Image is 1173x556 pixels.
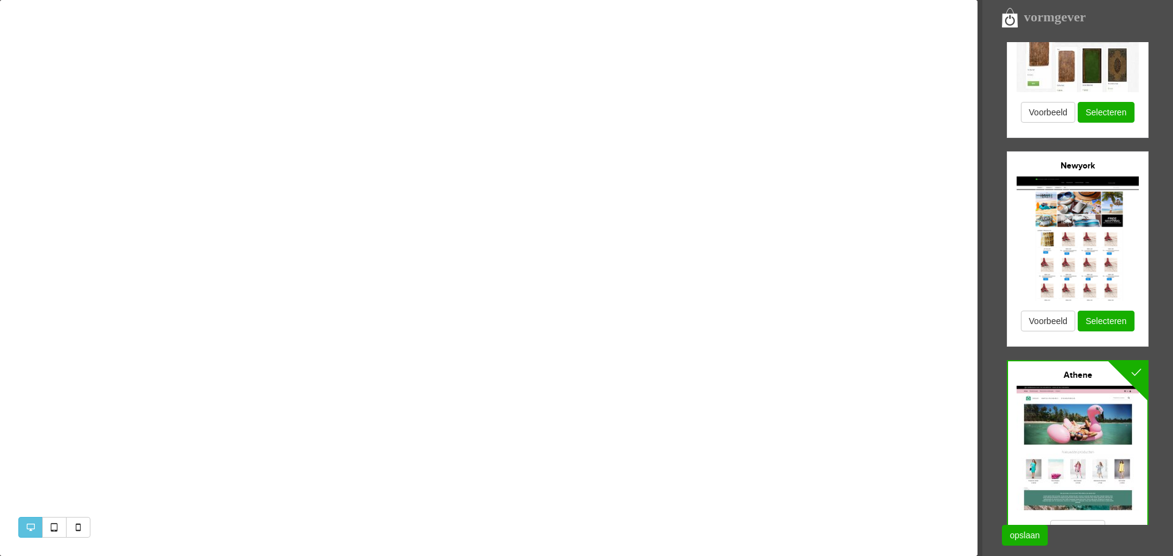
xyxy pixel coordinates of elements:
img: newyork-preview-thumb.jpg [1017,176,1139,301]
h3: Newyork [1015,162,1140,170]
a: Tablet [42,517,67,538]
button: Voorbeeld [1050,520,1105,541]
h3: Athene [1016,371,1139,380]
button: Selecteren [1078,102,1135,123]
button: Voorbeeld [1021,102,1075,123]
a: opslaan [1002,525,1048,546]
img: athene-preview-thumb.jpg [1017,386,1139,510]
button: Selecteren [1078,311,1135,331]
a: Mobile [66,517,90,538]
button: Voorbeeld [1021,311,1075,331]
strong: vormgever [1024,9,1086,24]
a: Desktop [18,517,43,538]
